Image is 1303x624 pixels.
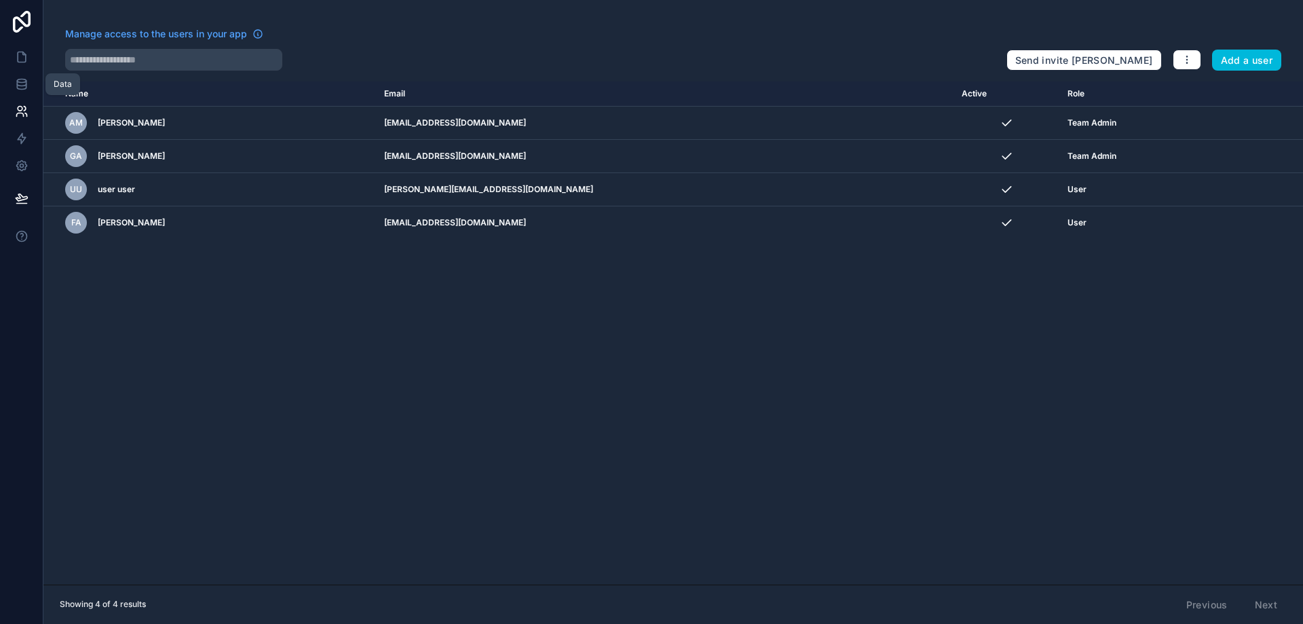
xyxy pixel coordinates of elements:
th: Name [43,81,376,107]
span: [PERSON_NAME] [98,217,165,228]
td: [PERSON_NAME][EMAIL_ADDRESS][DOMAIN_NAME] [376,173,953,206]
span: Team Admin [1068,117,1116,128]
th: Email [376,81,953,107]
div: Data [54,79,72,90]
td: [EMAIL_ADDRESS][DOMAIN_NAME] [376,107,953,140]
span: Team Admin [1068,151,1116,162]
span: Manage access to the users in your app [65,27,247,41]
span: [PERSON_NAME] [98,117,165,128]
td: [EMAIL_ADDRESS][DOMAIN_NAME] [376,140,953,173]
th: Role [1059,81,1226,107]
span: User [1068,184,1087,195]
div: scrollable content [43,81,1303,585]
th: Active [953,81,1059,107]
span: [PERSON_NAME] [98,151,165,162]
td: [EMAIL_ADDRESS][DOMAIN_NAME] [376,206,953,240]
span: uu [70,184,82,195]
a: Manage access to the users in your app [65,27,263,41]
span: AM [69,117,83,128]
span: user user [98,184,135,195]
button: Add a user [1212,50,1282,71]
span: User [1068,217,1087,228]
span: GA [70,151,82,162]
span: FA [71,217,81,228]
span: Showing 4 of 4 results [60,599,146,610]
button: Send invite [PERSON_NAME] [1006,50,1162,71]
